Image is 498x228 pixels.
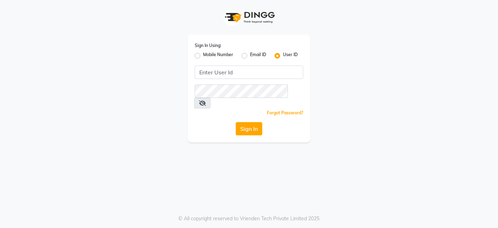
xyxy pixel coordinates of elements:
[236,122,262,135] button: Sign In
[195,85,288,98] input: Username
[195,66,303,79] input: Username
[267,110,303,115] a: Forgot Password?
[283,52,298,60] label: User ID
[195,42,221,49] label: Sign In Using:
[250,52,266,60] label: Email ID
[203,52,233,60] label: Mobile Number
[221,7,277,28] img: logo1.svg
